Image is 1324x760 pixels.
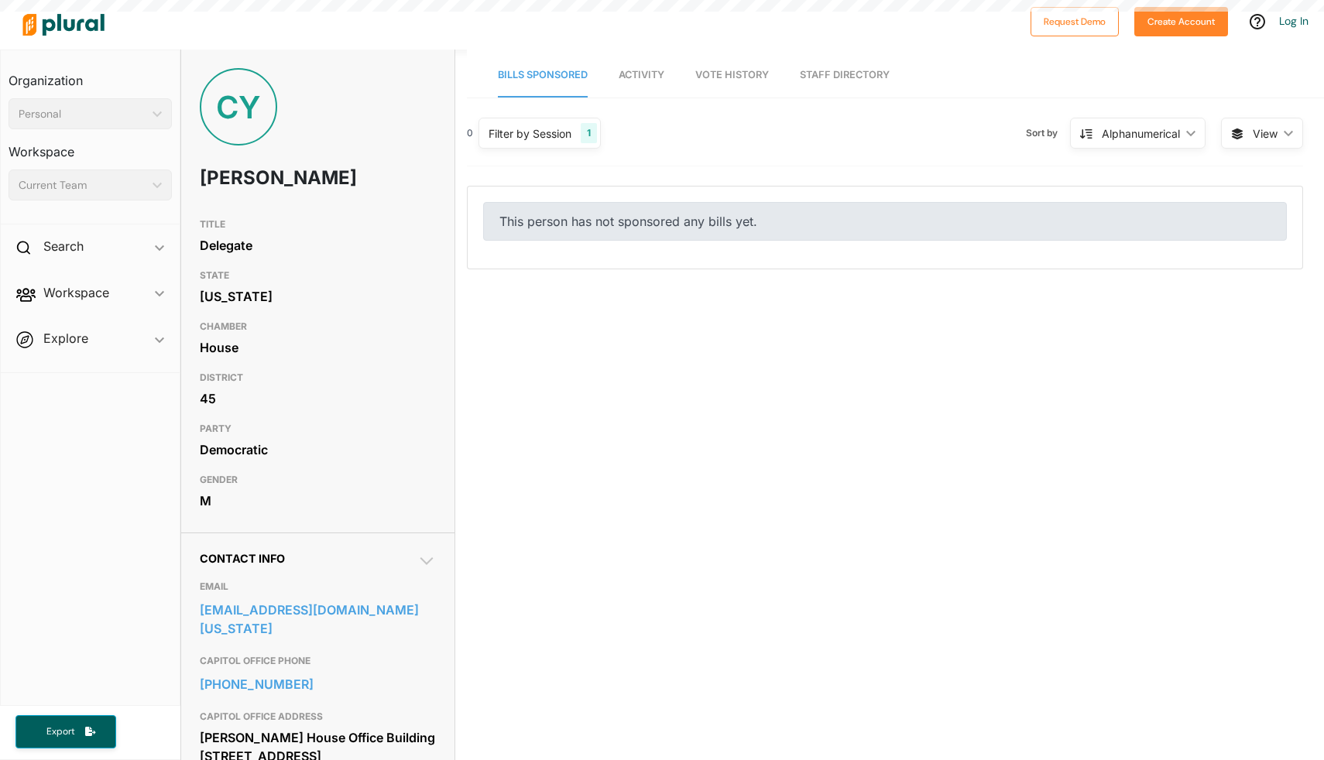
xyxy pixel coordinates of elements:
[200,489,435,512] div: M
[200,234,435,257] div: Delegate
[467,126,473,140] div: 0
[200,652,435,670] h3: CAPITOL OFFICE PHONE
[200,215,435,234] h3: TITLE
[200,419,435,438] h3: PARTY
[1253,125,1278,142] span: View
[1134,7,1228,36] button: Create Account
[19,106,146,122] div: Personal
[200,155,341,201] h1: [PERSON_NAME]
[200,68,277,145] div: CY
[483,202,1287,241] div: This person has not sponsored any bills yet.
[200,707,435,726] h3: CAPITOL OFFICE ADDRESS
[1031,12,1119,29] a: Request Demo
[498,69,588,80] span: Bills Sponsored
[9,58,172,92] h3: Organization
[695,53,769,98] a: Vote History
[1026,126,1070,140] span: Sort by
[200,317,435,336] h3: CHAMBER
[43,238,84,255] h2: Search
[200,266,435,285] h3: STATE
[19,177,146,193] div: Current Team
[9,129,172,163] h3: Workspace
[200,471,435,489] h3: GENDER
[200,577,435,596] h3: EMAIL
[1102,125,1180,142] div: Alphanumerical
[1134,12,1228,29] a: Create Account
[619,69,664,80] span: Activity
[498,53,588,98] a: Bills Sponsored
[15,715,116,748] button: Export
[1279,14,1309,28] a: Log In
[200,387,435,410] div: 45
[200,673,435,696] a: [PHONE_NUMBER]
[200,285,435,308] div: [US_STATE]
[1031,7,1119,36] button: Request Demo
[619,53,664,98] a: Activity
[581,123,597,143] div: 1
[695,69,769,80] span: Vote History
[200,598,435,640] a: [EMAIL_ADDRESS][DOMAIN_NAME][US_STATE]
[489,125,571,142] div: Filter by Session
[200,368,435,387] h3: DISTRICT
[800,53,890,98] a: Staff Directory
[200,438,435,461] div: Democratic
[200,552,285,565] span: Contact Info
[36,725,85,738] span: Export
[200,336,435,359] div: House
